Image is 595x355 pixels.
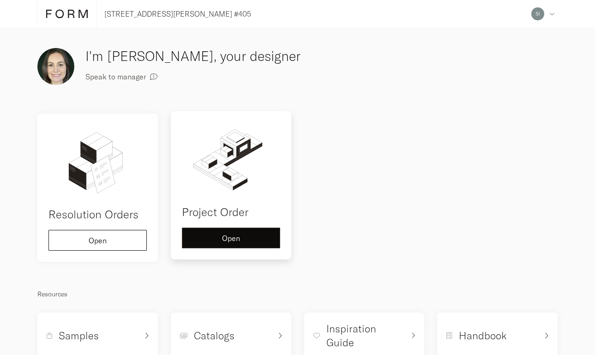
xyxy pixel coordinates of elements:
img: 280d2e8cc03483d0fcd8b165d52f86bd [531,7,544,20]
img: pic.png [37,48,74,85]
span: Open [222,235,240,242]
h5: Catalogs [194,329,234,343]
p: Resources [37,289,558,300]
p: [STREET_ADDRESS][PERSON_NAME] #405 [104,8,251,19]
button: Speak to manager [85,66,157,87]
h3: I'm [PERSON_NAME], your designer [85,46,325,66]
h4: Project Order [182,204,280,220]
img: order.svg [182,122,280,196]
button: Open [48,230,147,251]
h5: Handbook [459,329,507,343]
h5: Samples [59,329,99,343]
h5: Inspiration Guide [326,322,405,349]
h4: Resolution Orders [48,206,147,223]
img: remedial-order.svg [48,125,147,199]
button: Open [182,228,280,248]
span: Speak to manager [85,73,146,80]
span: Open [89,237,107,244]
